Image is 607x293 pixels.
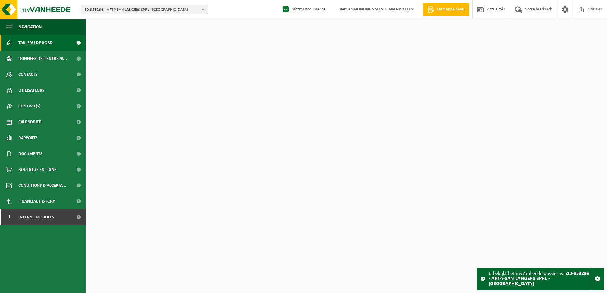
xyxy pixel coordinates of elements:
[489,271,589,286] strong: 10-953296 - ART-Y-SAN LANGERS SPRL - [GEOGRAPHIC_DATA]
[423,3,469,16] a: Demande devis
[18,193,55,209] span: Financial History
[436,6,466,13] span: Demande devis
[18,19,42,35] span: Navigation
[357,7,413,12] strong: ONLINE SALES TEAM NIVELLES
[18,98,40,114] span: Contrat(s)
[6,209,12,225] span: I
[18,114,42,130] span: Calendrier
[282,5,326,14] label: Information interne
[84,5,199,15] span: 10-953296 - ART-Y-SAN LANGERS SPRL - [GEOGRAPHIC_DATA]
[18,162,57,178] span: Boutique en ligne
[18,130,38,146] span: Rapports
[489,268,591,290] div: U bekijkt het myVanheede dossier van
[18,51,67,67] span: Données de l'entrepr...
[18,209,54,225] span: Interne modules
[18,82,44,98] span: Utilisateurs
[18,67,37,82] span: Contacts
[81,5,208,14] button: 10-953296 - ART-Y-SAN LANGERS SPRL - [GEOGRAPHIC_DATA]
[18,35,53,51] span: Tableau de bord
[18,146,43,162] span: Documents
[18,178,66,193] span: Conditions d'accepta...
